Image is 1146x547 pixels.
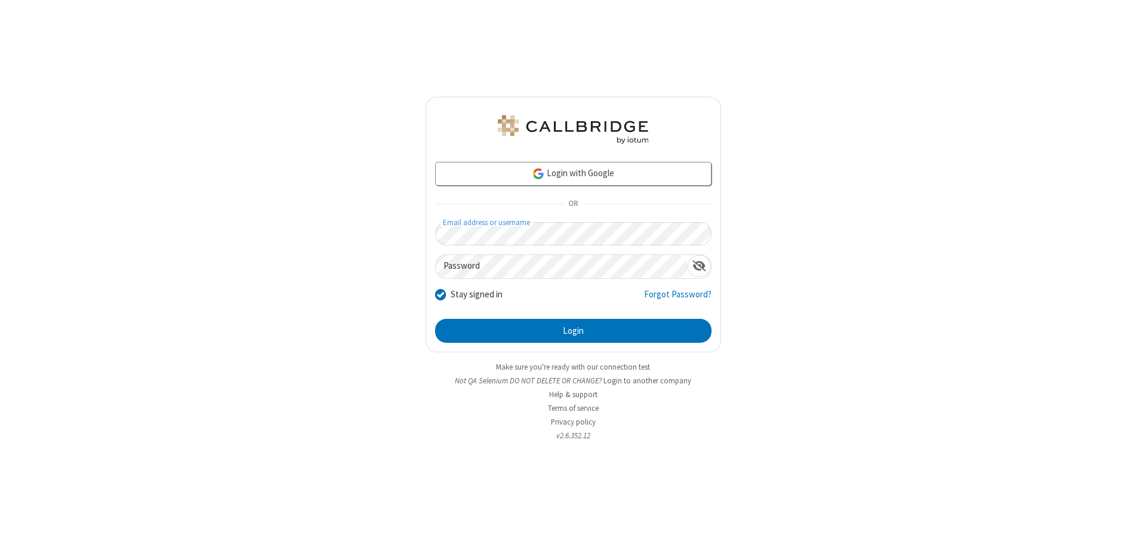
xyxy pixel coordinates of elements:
a: Forgot Password? [644,288,711,311]
label: Stay signed in [451,288,503,302]
a: Help & support [549,389,597,400]
img: QA Selenium DO NOT DELETE OR CHANGE [495,115,651,144]
button: Login to another company [603,375,691,386]
input: Email address or username [435,222,711,245]
li: v2.6.352.12 [426,430,721,441]
a: Privacy policy [551,417,596,427]
img: google-icon.png [532,167,545,180]
a: Terms of service [548,403,599,413]
a: Make sure you're ready with our connection test [496,362,650,372]
a: Login with Google [435,162,711,186]
div: Show password [688,255,711,277]
input: Password [436,255,688,278]
button: Login [435,319,711,343]
span: OR [563,196,583,213]
li: Not QA Selenium DO NOT DELETE OR CHANGE? [426,375,721,386]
